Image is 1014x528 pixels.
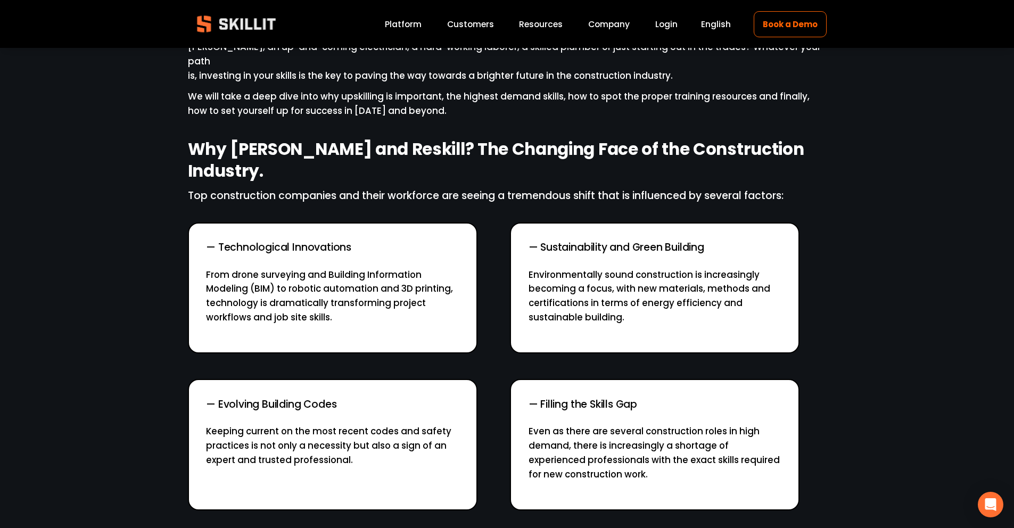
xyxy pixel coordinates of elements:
[701,18,731,30] span: English
[519,18,563,30] span: Resources
[447,17,494,31] a: Customers
[188,8,285,40] img: Skillit
[978,492,1003,517] div: Open Intercom Messenger
[588,17,630,31] a: Company
[529,240,704,254] span: — Sustainability and Green Building
[206,397,336,411] span: — Evolving Building Codes
[188,26,827,84] p: This ultimate guide from Skillit is your key to charting the course of professional growth throug...
[188,137,808,183] strong: Why [PERSON_NAME] and Reskill? The Changing Face of the Construction Industry.
[529,397,637,411] span: — Filling the Skills Gap
[701,17,731,31] div: language picker
[188,89,827,118] p: We will take a deep dive into why upskilling is important, the highest demand skills, how to spot...
[206,268,455,324] span: From drone surveying and Building Information Modeling (BIM) to robotic automation and 3D printin...
[529,268,772,324] span: Environmentally sound construction is increasingly becoming a focus, with new materials, methods ...
[206,240,351,254] span: — Technological Innovations
[206,425,454,466] span: Keeping current on the most recent codes and safety practices is not only a necessity but also a ...
[519,17,563,31] a: folder dropdown
[529,425,782,481] span: Even as there are several construction roles in high demand, there is increasingly a shortage of ...
[655,17,678,31] a: Login
[188,188,827,204] p: Top construction companies and their workforce are seeing a tremendous shift that is influenced b...
[754,11,826,37] a: Book a Demo
[385,17,422,31] a: Platform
